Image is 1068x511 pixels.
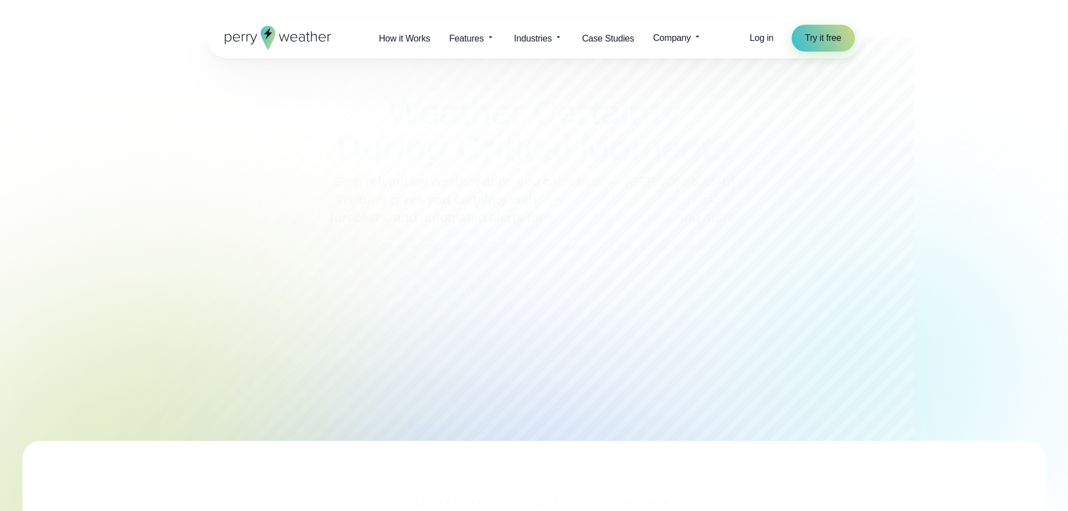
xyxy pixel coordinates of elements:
[379,32,431,45] span: How it Works
[572,27,644,50] a: Case Studies
[750,31,773,45] a: Log in
[369,27,440,50] a: How it Works
[750,33,773,43] span: Log in
[653,31,691,45] span: Company
[792,25,855,52] a: Try it free
[582,32,634,45] span: Case Studies
[805,31,842,45] span: Try it free
[449,32,484,45] span: Features
[514,32,552,45] span: Industries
